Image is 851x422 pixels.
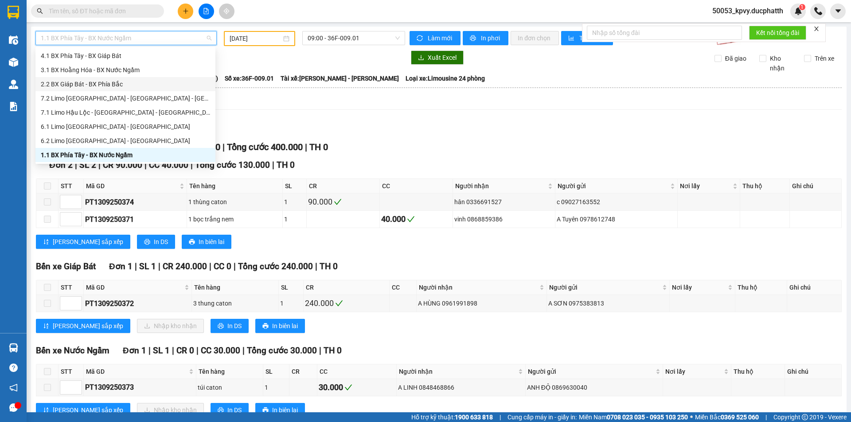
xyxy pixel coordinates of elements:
[223,142,225,152] span: |
[802,414,808,420] span: copyright
[84,211,187,228] td: PT1309250371
[149,160,188,170] span: CC 40.000
[36,403,130,417] button: sort-ascending[PERSON_NAME] sắp xếp
[527,383,661,392] div: ANH ĐỘ 0869630040
[731,364,785,379] th: Thu hộ
[398,383,523,392] div: A LINH 0848468866
[86,181,178,191] span: Mã GD
[607,414,688,421] strong: 0708 023 035 - 0935 103 250
[672,283,726,292] span: Nơi lấy
[41,31,211,45] span: 1.1 BX Phía Tây - BX Nước Ngầm
[319,345,321,356] span: |
[665,367,722,376] span: Nơi lấy
[53,321,123,331] span: [PERSON_NAME] sắp xếp
[830,4,846,19] button: caret-down
[417,35,424,42] span: sync
[255,403,305,417] button: printerIn biên lai
[41,122,210,132] div: 6.1 Limo [GEOGRAPHIC_DATA] - [GEOGRAPHIC_DATA]
[9,102,18,111] img: solution-icon
[381,213,451,225] div: 40.000
[344,383,352,391] span: check
[176,345,194,356] span: CR 0
[428,33,453,43] span: Làm mới
[454,214,554,224] div: vinh 0868859386
[9,58,18,67] img: warehouse-icon
[455,181,546,191] span: Người nhận
[139,261,156,271] span: SL 1
[84,295,192,312] td: PT1309250372
[247,345,317,356] span: Tổng cước 30.000
[36,345,109,356] span: Bến xe Nước Ngầm
[219,4,234,19] button: aim
[284,197,305,207] div: 1
[756,28,799,38] span: Kết nối tổng đài
[320,261,338,271] span: TH 0
[749,26,806,40] button: Kết nối tổng đài
[428,53,457,62] span: Xuất Excel
[36,235,130,249] button: sort-ascending[PERSON_NAME] sắp xếp
[304,280,390,295] th: CR
[35,134,215,148] div: 6.2 Limo Hà Nội - TP Thanh Hóa
[137,319,204,333] button: downloadNhập kho nhận
[279,280,304,295] th: SL
[419,283,538,292] span: Người nhận
[35,91,215,105] div: 7.2 Limo Hà Nội - Bỉm Sơn - Hậu Lộc
[705,5,790,16] span: 50053_kpvy.ducphatth
[283,179,307,194] th: SL
[182,235,231,249] button: printerIn biên lai
[680,181,731,191] span: Nơi lấy
[49,160,73,170] span: Đơn 2
[272,321,298,331] span: In biên lai
[9,35,18,45] img: warehouse-icon
[9,80,18,89] img: warehouse-icon
[35,63,215,77] div: 3.1 BX Hoằng Hóa - BX Nước Ngầm
[35,49,215,63] div: 4.1 BX Phía Tây - BX Giáp Bát
[263,364,289,379] th: SL
[418,298,545,308] div: A HÙNG 0961991898
[86,283,183,292] span: Mã GD
[561,31,613,45] button: bar-chartThống kê
[308,196,378,208] div: 90.000
[277,160,295,170] span: TH 0
[9,364,18,372] span: question-circle
[85,382,195,393] div: PT1309250373
[262,407,269,414] span: printer
[787,280,842,295] th: Ghi chú
[463,31,508,45] button: printerIn phơi
[59,280,84,295] th: STT
[399,367,516,376] span: Người nhận
[35,105,215,120] div: 7.1 Limo Hậu Lộc - Bỉm Sơn - Hà Nội
[135,261,137,271] span: |
[41,93,210,103] div: 7.2 Limo [GEOGRAPHIC_DATA] - [GEOGRAPHIC_DATA] - [GEOGRAPHIC_DATA]
[158,261,160,271] span: |
[86,367,187,376] span: Mã GD
[740,179,789,194] th: Thu hộ
[79,160,96,170] span: SL 2
[234,261,236,271] span: |
[203,8,209,14] span: file-add
[154,237,168,247] span: In DS
[255,319,305,333] button: printerIn biên lai
[9,403,18,412] span: message
[49,6,153,16] input: Tìm tên, số ĐT hoặc mã đơn
[411,412,493,422] span: Hỗ trợ kỹ thuật:
[84,194,187,211] td: PT1309250374
[137,235,175,249] button: printerIn DS
[319,381,395,394] div: 30.000
[188,214,281,224] div: 1 bọc trắng nem
[225,74,274,83] span: Số xe: 36F-009.01
[507,412,577,422] span: Cung cấp máy in - giấy in:
[37,8,43,14] span: search
[242,345,245,356] span: |
[41,108,210,117] div: 7.1 Limo Hậu Lộc - [GEOGRAPHIC_DATA] - [GEOGRAPHIC_DATA]
[201,345,240,356] span: CC 30.000
[272,405,298,415] span: In biên lai
[813,26,820,32] span: close
[35,148,215,162] div: 1.1 BX Phía Tây - BX Nước Ngầm
[722,54,750,63] span: Đã giao
[193,298,277,308] div: 3 thung caton
[192,280,279,295] th: Tên hàng
[227,405,242,415] span: In DS
[109,261,133,271] span: Đơn 1
[281,74,399,83] span: Tài xế: [PERSON_NAME] - [PERSON_NAME]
